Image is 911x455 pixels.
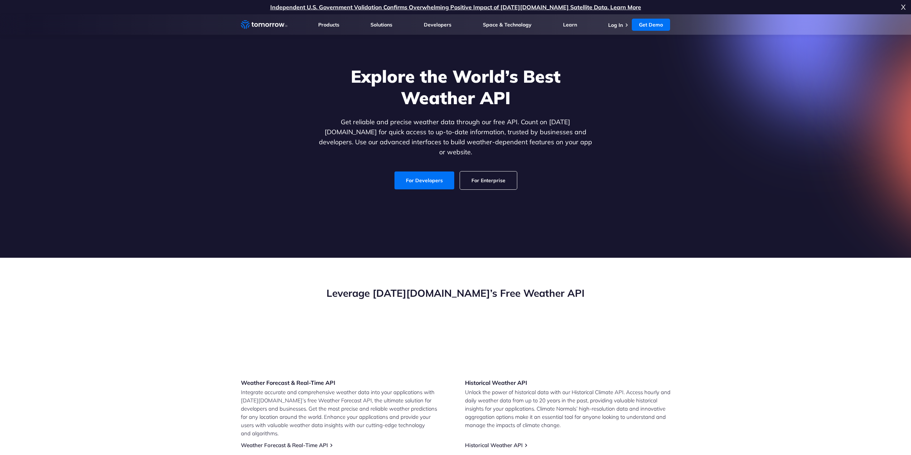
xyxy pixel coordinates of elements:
a: Space & Technology [483,21,532,28]
a: Developers [424,21,451,28]
a: Get Demo [632,19,670,31]
h2: Leverage [DATE][DOMAIN_NAME]’s Free Weather API [241,286,670,300]
a: Products [318,21,339,28]
a: For Enterprise [460,171,517,189]
a: Weather Forecast & Real-Time API [241,442,328,449]
p: Get reliable and precise weather data through our free API. Count on [DATE][DOMAIN_NAME] for quic... [318,117,594,157]
a: Home link [241,19,287,30]
a: Independent U.S. Government Validation Confirms Overwhelming Positive Impact of [DATE][DOMAIN_NAM... [270,4,641,11]
a: Historical Weather API [465,442,523,449]
p: Unlock the power of historical data with our Historical Climate API. Access hourly and daily weat... [465,388,670,429]
p: Integrate accurate and comprehensive weather data into your applications with [DATE][DOMAIN_NAME]... [241,388,446,437]
a: Solutions [370,21,392,28]
h3: Weather Forecast & Real-Time API [241,379,348,387]
h1: Explore the World’s Best Weather API [318,66,594,108]
a: Learn [563,21,577,28]
a: For Developers [394,171,454,189]
a: Log In [608,22,623,28]
h3: Historical Weather API [465,379,572,387]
